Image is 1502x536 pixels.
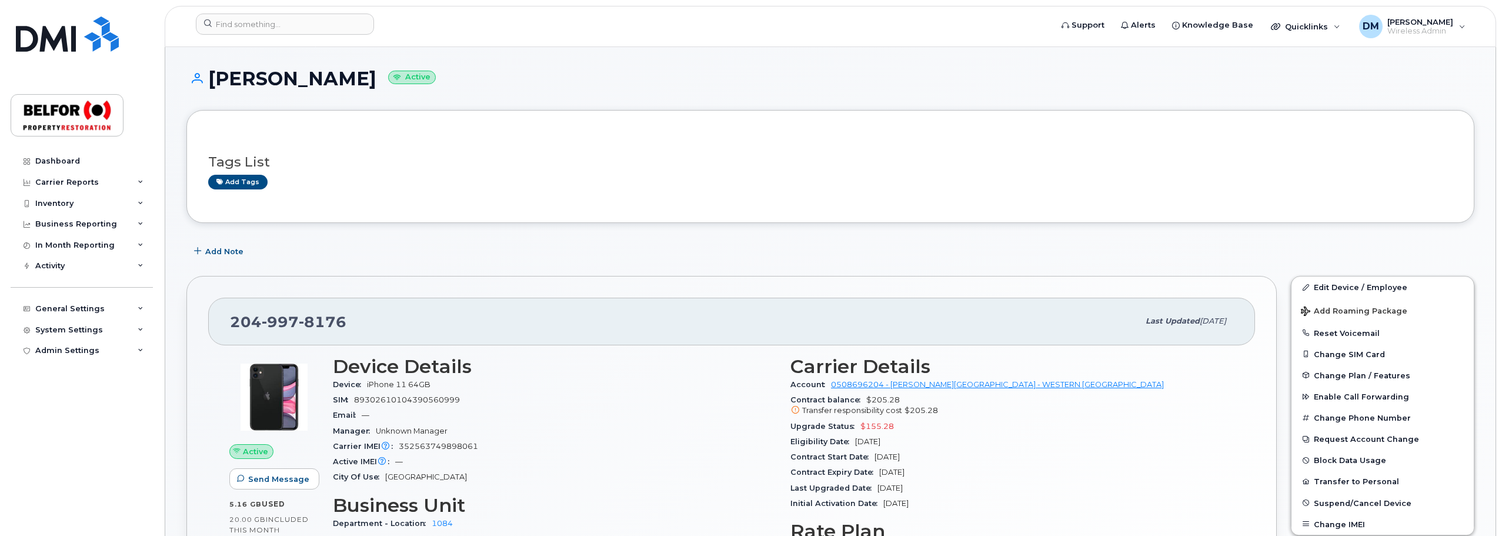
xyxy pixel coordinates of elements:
span: Contract balance [790,395,866,404]
span: Initial Activation Date [790,499,883,508]
span: included this month [229,515,309,534]
button: Change SIM Card [1291,344,1474,365]
a: 1084 [432,519,453,528]
span: 204 [230,313,346,331]
small: Active [388,71,436,84]
span: Last updated [1146,317,1200,325]
h3: Business Unit [333,495,776,516]
span: Account [790,380,831,389]
span: [DATE] [877,484,903,492]
button: Send Message [229,468,319,490]
button: Change Plan / Features [1291,365,1474,386]
span: — [395,457,403,466]
span: Upgrade Status [790,422,860,431]
span: Email [333,411,362,420]
span: used [262,500,285,508]
h3: Tags List [208,155,1453,169]
span: 89302610104390560999 [354,395,460,404]
span: [DATE] [855,437,880,446]
span: iPhone 11 64GB [367,380,430,389]
button: Request Account Change [1291,428,1474,450]
span: Add Roaming Package [1301,307,1407,318]
span: 5.16 GB [229,500,262,508]
span: [DATE] [883,499,909,508]
a: Edit Device / Employee [1291,277,1474,298]
span: Active [243,446,268,457]
span: Enable Call Forwarding [1314,392,1409,401]
button: Change IMEI [1291,514,1474,535]
span: $155.28 [860,422,894,431]
button: Suspend/Cancel Device [1291,492,1474,514]
span: $205.28 [904,406,938,415]
span: [DATE] [1200,317,1226,325]
button: Change Phone Number [1291,407,1474,428]
span: Manager [333,427,376,435]
button: Reset Voicemail [1291,322,1474,344]
span: Contract Start Date [790,452,875,461]
span: 20.00 GB [229,515,266,524]
button: Transfer to Personal [1291,471,1474,492]
img: iPhone_11.jpg [239,362,309,432]
span: Send Message [248,474,309,485]
h3: Device Details [333,356,776,377]
span: Active IMEI [333,457,395,466]
span: Unknown Manager [376,427,448,435]
a: Add tags [208,175,268,189]
button: Add Note [186,241,253,262]
button: Block Data Usage [1291,450,1474,471]
span: Contract Expiry Date [790,468,879,477]
h1: [PERSON_NAME] [186,68,1474,89]
button: Add Roaming Package [1291,298,1474,322]
a: 0508696204 - [PERSON_NAME][GEOGRAPHIC_DATA] - WESTERN [GEOGRAPHIC_DATA] [831,380,1164,389]
span: Suspend/Cancel Device [1314,498,1411,507]
span: SIM [333,395,354,404]
span: Department - Location [333,519,432,528]
span: Transfer responsibility cost [802,406,902,415]
span: — [362,411,369,420]
span: [DATE] [879,468,904,477]
span: 997 [262,313,299,331]
span: Change Plan / Features [1314,371,1410,379]
span: Last Upgraded Date [790,484,877,492]
span: City Of Use [333,472,385,481]
span: [GEOGRAPHIC_DATA] [385,472,467,481]
span: Device [333,380,367,389]
span: $205.28 [790,395,1234,417]
span: 8176 [299,313,346,331]
span: [DATE] [875,452,900,461]
button: Enable Call Forwarding [1291,386,1474,407]
h3: Carrier Details [790,356,1234,377]
span: Carrier IMEI [333,442,399,451]
span: Add Note [205,246,243,257]
span: Eligibility Date [790,437,855,446]
span: 352563749898061 [399,442,478,451]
